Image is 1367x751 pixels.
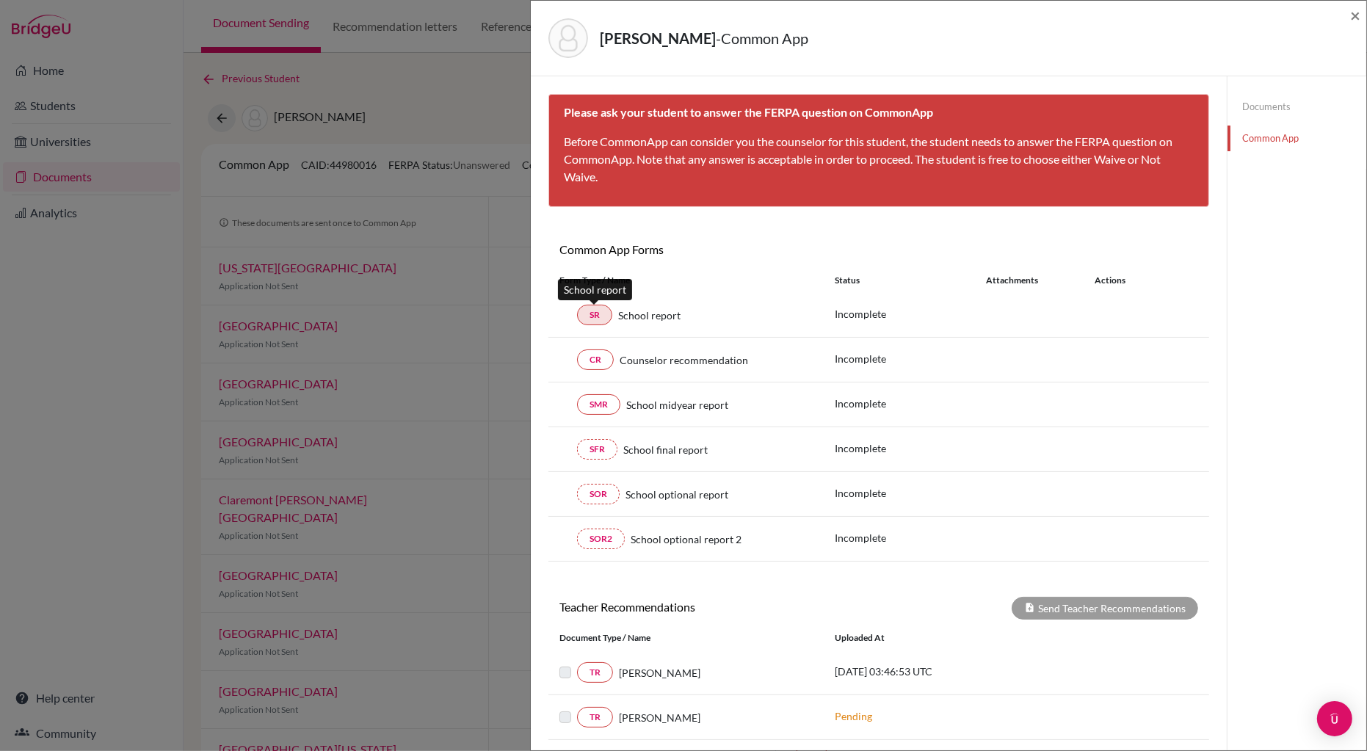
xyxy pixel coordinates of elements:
[1012,597,1198,620] div: Send Teacher Recommendations
[577,484,620,504] a: SOR
[1228,94,1366,120] a: Documents
[548,600,879,614] h6: Teacher Recommendations
[824,631,1044,645] div: Uploaded at
[618,308,681,323] span: School report
[716,29,808,47] span: - Common App
[626,397,728,413] span: School midyear report
[1228,126,1366,151] a: Common App
[620,352,748,368] span: Counselor recommendation
[835,664,1033,679] p: [DATE] 03:46:53 UTC
[577,707,613,728] a: TR
[564,133,1194,186] p: Before CommonApp can consider you the counselor for this student, the student needs to answer the...
[577,439,617,460] a: SFR
[564,105,933,119] b: Please ask your student to answer the FERPA question on CommonApp
[577,349,614,370] a: CR
[577,662,613,683] a: TR
[1317,701,1352,736] div: Open Intercom Messenger
[986,274,1077,287] div: Attachments
[1077,274,1168,287] div: Actions
[631,531,741,547] span: School optional report 2
[626,487,728,502] span: School optional report
[835,306,986,322] p: Incomplete
[835,396,986,411] p: Incomplete
[600,29,716,47] strong: [PERSON_NAME]
[558,279,632,300] div: School report
[548,242,879,256] h6: Common App Forms
[577,394,620,415] a: SMR
[619,710,700,725] span: [PERSON_NAME]
[619,665,700,681] span: [PERSON_NAME]
[835,485,986,501] p: Incomplete
[577,305,612,325] a: SR
[577,529,625,549] a: SOR2
[835,351,986,366] p: Incomplete
[835,274,986,287] div: Status
[835,708,1033,724] p: Pending
[548,631,824,645] div: Document Type / Name
[835,440,986,456] p: Incomplete
[1350,7,1360,24] button: Close
[548,274,824,287] div: Form Type / Name
[1350,4,1360,26] span: ×
[623,442,708,457] span: School final report
[835,530,986,545] p: Incomplete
